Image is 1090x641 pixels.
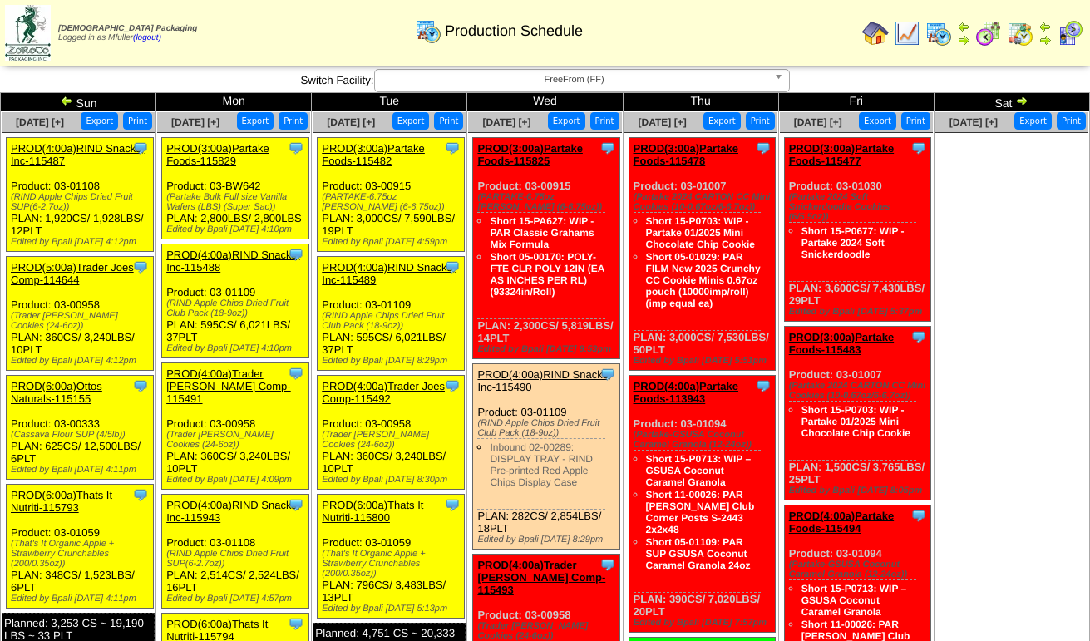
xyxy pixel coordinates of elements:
div: (That's It Organic Apple + Strawberry Crunchables (200/0.35oz)) [322,549,464,579]
div: (That's It Organic Apple + Strawberry Crunchables (200/0.35oz)) [11,539,153,569]
button: Print [279,112,308,130]
button: Print [746,112,775,130]
div: (RIND Apple Chips Dried Fruit Club Pack (18-9oz)) [166,298,308,318]
div: Product: 03-00958 PLAN: 360CS / 3,240LBS / 10PLT [318,376,465,490]
img: calendarcustomer.gif [1057,20,1083,47]
div: Edited by Bpali [DATE] 4:09pm [166,475,308,485]
td: Tue [312,93,467,111]
span: FreeFrom (FF) [382,70,767,90]
div: Product: 03-00333 PLAN: 625CS / 12,500LBS / 6PLT [7,376,154,480]
img: zoroco-logo-small.webp [5,5,51,61]
div: Product: 03-00915 PLAN: 2,300CS / 5,819LBS / 14PLT [473,138,620,359]
div: Edited by Bpali [DATE] 4:57pm [166,594,308,604]
img: Tooltip [444,259,461,275]
div: Product: 03-01108 PLAN: 2,514CS / 2,524LBS / 16PLT [162,495,309,609]
img: calendarinout.gif [1007,20,1033,47]
div: (Trader [PERSON_NAME] Cookies (24-6oz)) [477,621,619,641]
div: Edited by Bpali [DATE] 5:37pm [789,307,931,317]
button: Print [1057,112,1086,130]
div: (Partake-GSUSA Coconut Caramel Granola (12-24oz)) [789,560,931,579]
div: Edited by Bpali [DATE] 8:30pm [322,475,464,485]
img: Tooltip [288,496,304,513]
div: Edited by Bpali [DATE] 8:29pm [477,535,619,545]
div: Product: 03-01007 PLAN: 3,000CS / 7,530LBS / 50PLT [629,138,776,371]
img: home.gif [862,20,889,47]
img: Tooltip [444,496,461,513]
div: Product: 03-01109 PLAN: 595CS / 6,021LBS / 37PLT [162,244,309,358]
img: arrowleft.gif [60,94,73,107]
div: Product: 03-01108 PLAN: 1,920CS / 1,928LBS / 12PLT [7,138,154,252]
a: PROD(6:00a)Ottos Naturals-115155 [11,380,102,405]
div: (Partake-GSUSA Coconut Caramel Granola (12-24oz)) [634,430,776,450]
a: PROD(4:00a)Trader Joes Comp-115492 [322,380,445,405]
img: arrowleft.gif [1038,20,1052,33]
img: line_graph.gif [894,20,920,47]
td: Wed [467,93,623,111]
div: Edited by Bpali [DATE] 8:05pm [789,486,931,496]
a: (logout) [133,33,161,42]
div: Edited by Bpali [DATE] 9:53pm [477,344,619,354]
a: Short 15-PA627: WIP - PAR Classic Grahams Mix Formula [490,215,594,250]
button: Export [81,112,118,130]
div: (RIND Apple Chips Dried Fruit SUP(6-2.7oz)) [11,192,153,212]
a: Short 05-01109: PAR SUP GSUSA Coconut Caramel Granola 24oz [646,536,751,571]
a: [DATE] [+] [482,116,530,128]
a: PROD(4:00a)RIND Snacks, Inc-115487 [11,142,144,167]
div: (Trader [PERSON_NAME] Cookies (24-6oz)) [11,311,153,331]
img: Tooltip [288,246,304,263]
img: Tooltip [132,259,149,275]
a: PROD(3:00a)Partake Foods-115478 [634,142,738,167]
a: PROD(4:00a)Partake Foods-113943 [634,380,738,405]
img: Tooltip [132,486,149,503]
button: Export [392,112,430,130]
div: (Partake 2024 Soft Snickerdoodle Cookies (6/5.5oz)) [789,192,931,222]
div: Edited by Bpali [DATE] 4:59pm [322,237,464,247]
div: Product: 03-00958 PLAN: 360CS / 3,240LBS / 10PLT [162,363,309,490]
a: Short 05-01029: PAR FILM New 2025 Crunchy CC Cookie Minis 0.67oz pouch (10000imp/roll) (imp equal... [646,251,761,309]
div: Product: 03-01109 PLAN: 282CS / 2,854LBS / 18PLT [473,364,620,550]
a: [DATE] [+] [949,116,998,128]
a: PROD(6:00a)Thats It Nutriti-115800 [322,499,423,524]
span: Logged in as Mfuller [58,24,197,42]
div: (RIND Apple Chips Dried Fruit SUP(6-2.7oz)) [166,549,308,569]
div: Product: 03-00915 PLAN: 3,000CS / 7,590LBS / 19PLT [318,138,465,252]
span: [DATE] [+] [171,116,219,128]
div: (RIND Apple Chips Dried Fruit Club Pack (18-9oz)) [322,311,464,331]
a: [DATE] [+] [794,116,842,128]
span: [DATE] [+] [16,116,64,128]
img: arrowright.gif [1015,94,1028,107]
button: Print [123,112,152,130]
img: Tooltip [599,140,616,156]
button: Print [434,112,463,130]
div: Edited by Bpali [DATE] 5:51pm [634,356,776,366]
span: [DEMOGRAPHIC_DATA] Packaging [58,24,197,33]
a: [DATE] [+] [327,116,375,128]
div: Product: 03-01109 PLAN: 595CS / 6,021LBS / 37PLT [318,257,465,371]
img: Tooltip [444,377,461,394]
img: Tooltip [755,377,772,394]
span: Production Schedule [445,22,583,40]
div: Product: 03-01007 PLAN: 1,500CS / 3,765LBS / 25PLT [784,327,931,500]
button: Export [237,112,274,130]
div: Product: 03-01094 PLAN: 390CS / 7,020LBS / 20PLT [629,376,776,633]
button: Print [590,112,619,130]
div: Edited by Bpali [DATE] 4:12pm [11,237,153,247]
img: Tooltip [755,140,772,156]
div: (PARTAKE-6.75oz [PERSON_NAME] (6-6.75oz)) [322,192,464,212]
button: Export [548,112,585,130]
a: [DATE] [+] [639,116,687,128]
img: arrowleft.gif [957,20,970,33]
button: Export [859,112,896,130]
a: PROD(4:00a)RIND Snacks, Inc-115489 [322,261,455,286]
a: Short 15-P0713: WIP – GSUSA Coconut Caramel Granola [646,453,752,488]
a: PROD(4:00a)Partake Foods-115494 [789,510,894,535]
a: PROD(3:00a)Partake Foods-115829 [166,142,269,167]
a: Short 15-P0703: WIP - Partake 01/2025 Mini Chocolate Chip Cookie [801,404,910,439]
div: Edited by Bpali [DATE] 4:11pm [11,594,153,604]
a: PROD(4:00a)Trader [PERSON_NAME] Comp-115491 [166,367,291,405]
a: PROD(3:00a)Partake Foods-115825 [477,142,582,167]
